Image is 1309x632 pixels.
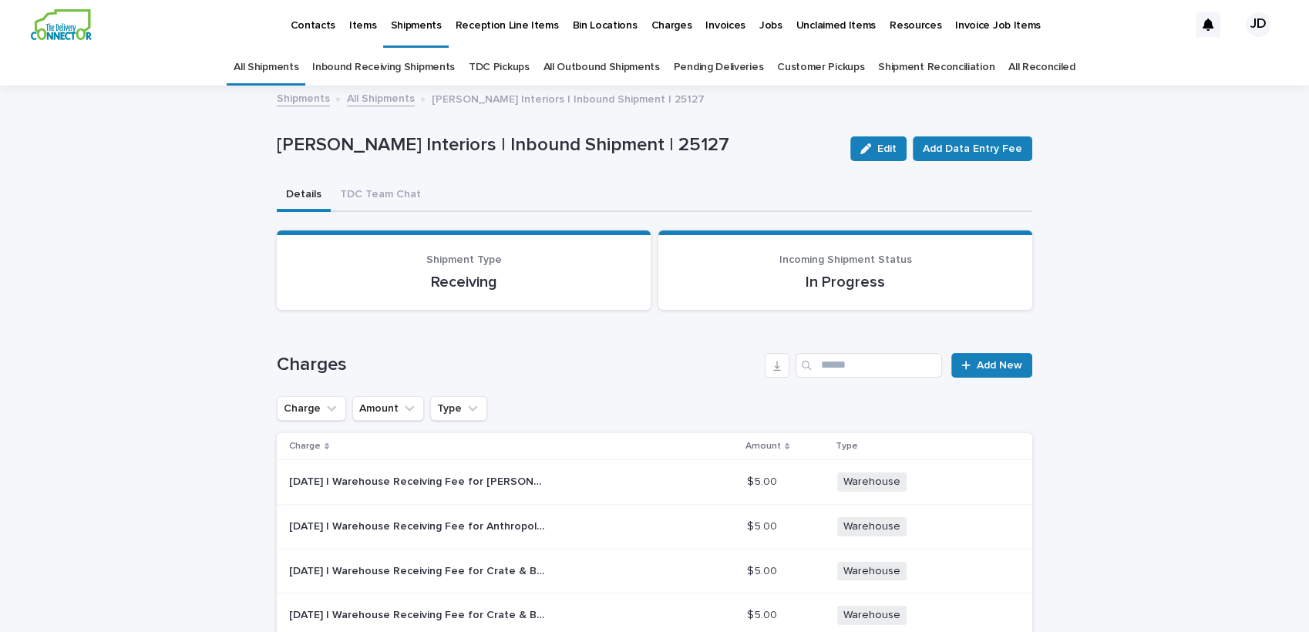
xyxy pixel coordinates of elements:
a: TDC Pickups [469,49,530,86]
button: Edit [850,136,907,161]
input: Search [796,353,942,378]
a: All Outbound Shipments [543,49,660,86]
p: $ 5.00 [747,472,780,489]
span: Warehouse [837,472,907,492]
p: [PERSON_NAME] Interiors | Inbound Shipment | 25127 [432,89,705,106]
a: Pending Deliveries [674,49,763,86]
p: Charge [289,438,321,455]
p: 2025-10-10 | Warehouse Receiving Fee for Anthropologie - Four In A Row Acrylic Tabletop Game prod... [289,517,549,533]
p: $ 5.00 [747,517,780,533]
button: TDC Team Chat [331,180,430,212]
div: JD [1246,12,1270,37]
p: Type [836,438,858,455]
a: Shipments [277,89,330,106]
p: 2025-10-10 | Warehouse Receiving Fee for Crate & Barrel - Helena Blanket Stitch 20inx20in Burnt G... [289,562,549,578]
p: Amount [745,438,781,455]
a: All Shipments [234,49,298,86]
span: Warehouse [837,517,907,536]
p: In Progress [677,273,1014,291]
span: Incoming Shipment Status [779,254,912,265]
span: Warehouse [837,606,907,625]
span: Warehouse [837,562,907,581]
a: Customer Pickups [777,49,864,86]
button: Details [277,180,331,212]
span: Edit [877,143,897,154]
h1: Charges [277,354,759,376]
p: $ 5.00 [747,562,780,578]
tr: [DATE] | Warehouse Receiving Fee for Anthropologie - Four In A Row Acrylic Tabletop Game product ... [277,504,1032,549]
button: Add Data Entry Fee [913,136,1032,161]
button: Amount [352,396,424,421]
tr: [DATE] | Warehouse Receiving Fee for Crate & Barrel - Helena Blanket Stitch 20inx20in Burnt Green... [277,549,1032,593]
span: Add Data Entry Fee [923,141,1022,156]
img: aCWQmA6OSGG0Kwt8cj3c [31,9,92,40]
tr: [DATE] | Warehouse Receiving Fee for [PERSON_NAME] and [PERSON_NAME] - Stripes Ceramic Box | 7725... [277,459,1032,504]
button: Charge [277,396,346,421]
a: All Reconciled [1008,49,1075,86]
p: $ 5.00 [747,606,780,622]
a: Inbound Receiving Shipments [312,49,455,86]
p: Receiving [295,273,632,291]
a: Add New [951,353,1032,378]
p: [PERSON_NAME] Interiors | Inbound Shipment | 25127 [277,134,838,156]
a: All Shipments [347,89,415,106]
a: Shipment Reconciliation [878,49,994,86]
span: Add New [977,360,1022,371]
button: Type [430,396,487,421]
p: 2025-10-10 | Warehouse Receiving Fee for hunt and bloom - Stripes Ceramic Box | 77257 Size S - Jo... [289,472,549,489]
span: Shipment Type [426,254,502,265]
p: 2025-10-10 | Warehouse Receiving Fee for Crate & Barrel - Ethan Medium Cream Ceramic Canister SKU... [289,606,549,622]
